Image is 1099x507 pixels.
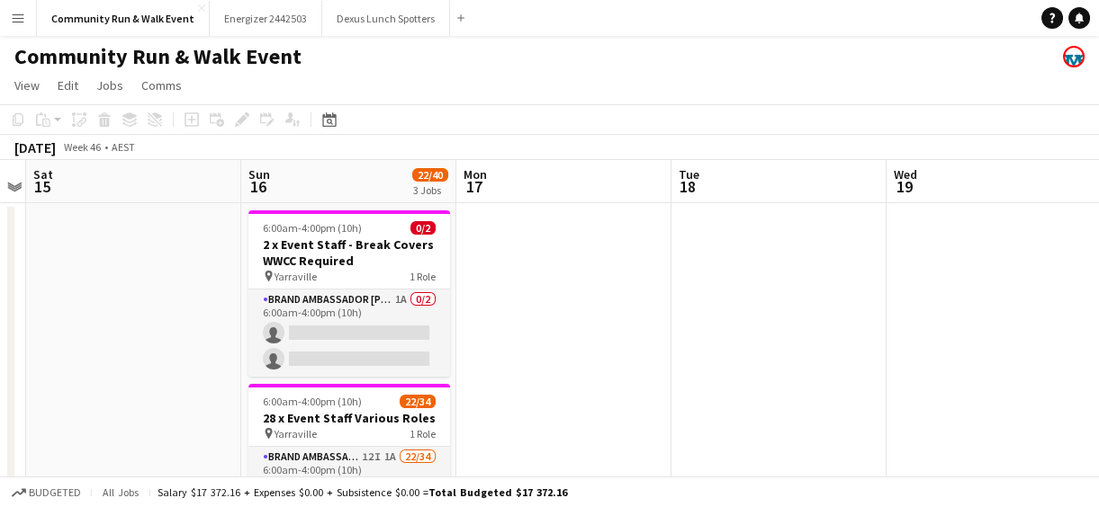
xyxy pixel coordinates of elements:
[59,140,104,154] span: Week 46
[248,210,450,377] app-job-card: 6:00am-4:00pm (10h)0/22 x Event Staff - Break Covers WWCC Required Yarraville1 RoleBrand Ambassad...
[894,166,917,182] span: Wed
[461,176,487,197] span: 17
[31,176,53,197] span: 15
[410,270,436,283] span: 1 Role
[158,485,567,499] div: Salary $17 372.16 + Expenses $0.00 + Subsistence $0.00 =
[248,410,450,426] h3: 28 x Event Staff Various Roles
[410,427,436,440] span: 1 Role
[676,176,699,197] span: 18
[248,166,270,182] span: Sun
[50,74,86,97] a: Edit
[322,1,450,36] button: Dexus Lunch Spotters
[29,486,81,499] span: Budgeted
[33,166,53,182] span: Sat
[400,395,436,408] span: 22/34
[96,77,123,93] span: Jobs
[37,1,210,36] button: Community Run & Walk Event
[89,74,131,97] a: Jobs
[464,166,487,182] span: Mon
[58,77,78,93] span: Edit
[679,166,699,182] span: Tue
[413,183,447,197] div: 3 Jobs
[134,74,189,97] a: Comms
[248,289,450,377] app-card-role: Brand Ambassador [PERSON_NAME]1A0/26:00am-4:00pm (10h)
[263,395,362,408] span: 6:00am-4:00pm (10h)
[141,77,182,93] span: Comms
[112,140,135,154] div: AEST
[14,138,56,156] div: [DATE]
[275,270,317,283] span: Yarraville
[210,1,322,36] button: Energizer 2442503
[428,485,567,499] span: Total Budgeted $17 372.16
[891,176,917,197] span: 19
[410,221,436,235] span: 0/2
[14,77,40,93] span: View
[275,427,317,440] span: Yarraville
[246,176,270,197] span: 16
[14,43,302,70] h1: Community Run & Walk Event
[248,236,450,269] h3: 2 x Event Staff - Break Covers WWCC Required
[263,221,362,235] span: 6:00am-4:00pm (10h)
[7,74,47,97] a: View
[99,485,142,499] span: All jobs
[1063,46,1085,67] app-user-avatar: Kristin Kenneally
[412,168,448,182] span: 22/40
[9,483,84,503] button: Budgeted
